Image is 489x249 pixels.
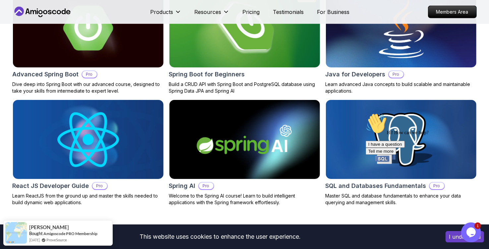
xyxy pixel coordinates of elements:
[363,110,482,219] iframe: chat widget
[43,231,97,236] a: Amigoscode PRO Membership
[29,231,43,236] span: Bought
[428,6,477,18] a: Members Area
[243,8,260,16] a: Pricing
[13,100,164,206] a: React JS Developer Guide cardReact JS Developer GuideProLearn ReactJS from the ground up and mast...
[326,81,477,94] p: Learn advanced Java concepts to build scalable and maintainable applications.
[169,181,196,191] h2: Spring AI
[29,237,40,243] span: [DATE]
[169,100,320,206] a: Spring AI cardSpring AIProWelcome to the Spring AI course! Learn to build intelligent application...
[326,100,476,179] img: SQL and Databases Fundamentals card
[169,193,320,206] p: Welcome to the Spring AI course! Learn to build intelligent applications with the Spring framewor...
[446,231,484,242] button: Accept cookies
[169,81,320,94] p: Build a CRUD API with Spring Boot and PostgreSQL database using Spring Data JPA and Spring AI
[326,193,477,206] p: Master SQL and database fundamentals to enhance your data querying and management skills.
[428,6,476,18] p: Members Area
[151,8,173,16] p: Products
[3,20,66,25] span: Hi! How can we help?
[195,8,221,16] p: Resources
[29,224,69,230] span: [PERSON_NAME]
[82,71,97,78] p: Pro
[326,100,477,206] a: SQL and Databases Fundamentals cardSQL and Databases FundamentalsProMaster SQL and database funda...
[169,70,245,79] h2: Spring Boot for Beginners
[3,31,42,38] button: I have a question
[13,70,79,79] h2: Advanced Spring Boot
[13,193,164,206] p: Learn ReactJS from the ground up and master the skills needed to build dynamic web applications.
[199,183,214,189] p: Pro
[195,8,229,21] button: Resources
[273,8,304,16] a: Testimonials
[326,181,426,191] h2: SQL and Databases Fundamentals
[389,71,403,78] p: Pro
[13,181,89,191] h2: React JS Developer Guide
[13,81,164,94] p: Dive deep into Spring Boot with our advanced course, designed to take your skills from intermedia...
[3,3,24,24] img: :wave:
[5,222,27,244] img: provesource social proof notification image
[5,229,436,244] div: This website uses cookies to enhance the user experience.
[92,183,107,189] p: Pro
[169,100,320,179] img: Spring AI card
[3,38,33,44] button: Tell me more
[46,237,67,243] a: ProveSource
[326,70,386,79] h2: Java for Developers
[317,8,350,16] a: For Business
[151,8,181,21] button: Products
[461,222,482,242] iframe: chat widget
[13,100,163,179] img: React JS Developer Guide card
[3,3,122,44] div: 👋Hi! How can we help?I have a questionTell me more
